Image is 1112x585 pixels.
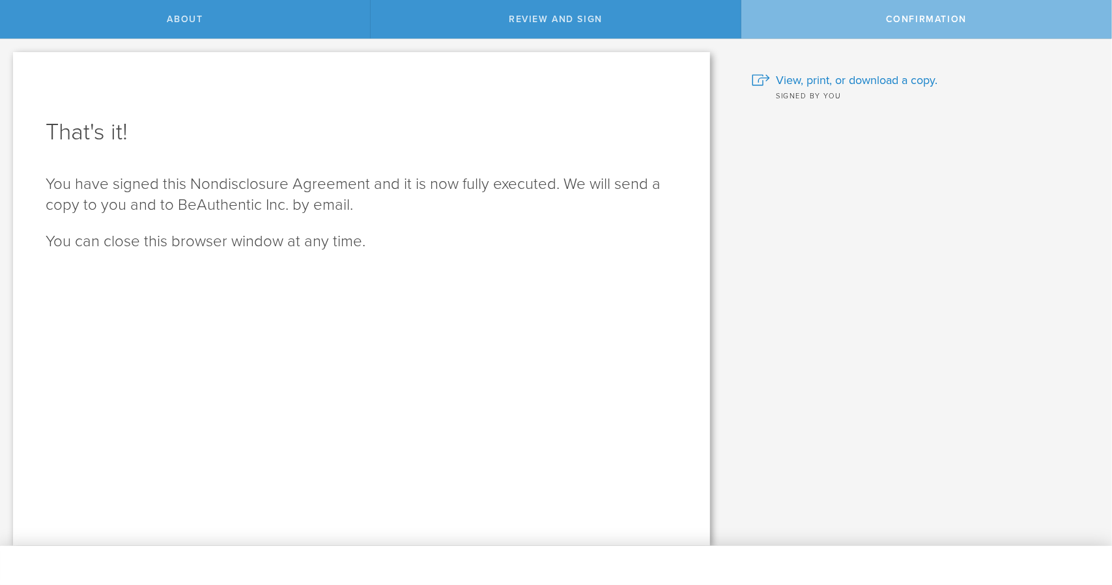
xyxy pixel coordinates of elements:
p: You can close this browser window at any time. [46,231,677,252]
p: You have signed this Nondisclosure Agreement and it is now fully executed. We will send a copy to... [46,174,677,216]
span: Review and sign [509,14,603,25]
div: Signed by you [752,89,1092,102]
h1: That's it! [46,117,677,148]
span: View, print, or download a copy. [777,72,938,89]
span: Confirmation [886,14,967,25]
span: About [167,14,203,25]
